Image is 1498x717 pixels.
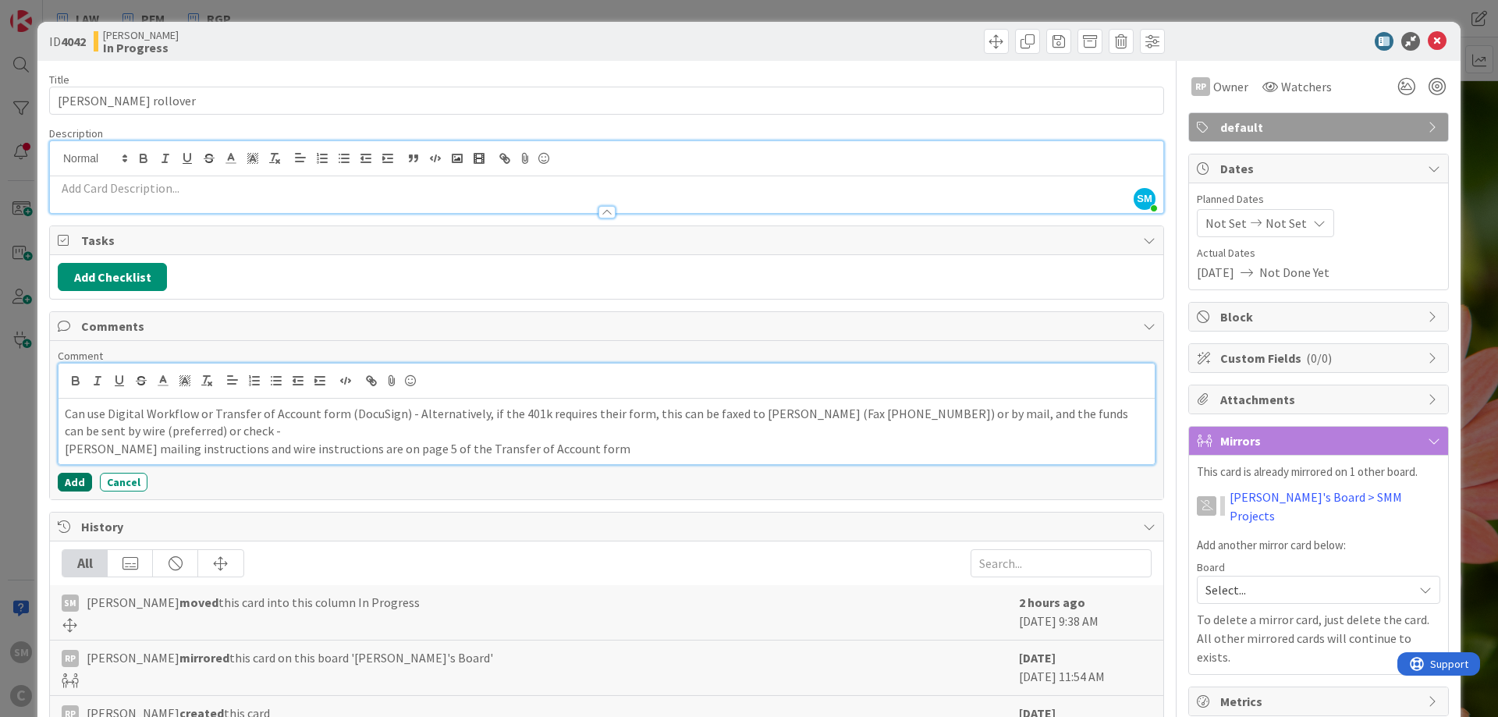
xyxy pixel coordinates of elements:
[1197,463,1440,481] p: This card is already mirrored on 1 other board.
[49,32,86,51] span: ID
[103,29,179,41] span: [PERSON_NAME]
[1220,307,1420,326] span: Block
[1259,263,1329,282] span: Not Done Yet
[87,648,493,667] span: [PERSON_NAME] this card on this board '[PERSON_NAME]'s Board'
[87,593,420,612] span: [PERSON_NAME] this card into this column In Progress
[62,595,79,612] div: SM
[100,473,147,492] button: Cancel
[81,231,1135,250] span: Tasks
[1197,537,1440,555] p: Add another mirror card below:
[49,87,1164,115] input: type card name here...
[1265,214,1307,232] span: Not Set
[1281,77,1332,96] span: Watchers
[1213,77,1248,96] span: Owner
[62,550,108,577] div: All
[1205,214,1247,232] span: Not Set
[1197,610,1440,666] p: To delete a mirror card, just delete the card. All other mirrored cards will continue to exists.
[61,34,86,49] b: 4042
[1197,562,1225,573] span: Board
[65,440,1148,458] p: [PERSON_NAME] mailing instructions and wire instructions are on page 5 of the Transfer of Account...
[1134,188,1155,210] span: SM
[179,595,218,610] b: moved
[1197,263,1234,282] span: [DATE]
[58,263,167,291] button: Add Checklist
[1220,692,1420,711] span: Metrics
[1220,349,1420,367] span: Custom Fields
[58,349,103,363] span: Comment
[1220,431,1420,450] span: Mirrors
[1019,650,1056,666] b: [DATE]
[1191,77,1210,96] div: RP
[1220,159,1420,178] span: Dates
[1306,350,1332,366] span: ( 0/0 )
[1230,488,1440,525] a: [PERSON_NAME]'s Board > SMM Projects
[1019,593,1152,632] div: [DATE] 9:38 AM
[1205,579,1405,601] span: Select...
[1220,390,1420,409] span: Attachments
[1019,595,1085,610] b: 2 hours ago
[1220,118,1420,137] span: default
[81,317,1135,335] span: Comments
[1197,245,1440,261] span: Actual Dates
[81,517,1135,536] span: History
[62,650,79,667] div: RP
[1019,648,1152,687] div: [DATE] 11:54 AM
[33,2,71,21] span: Support
[971,549,1152,577] input: Search...
[1197,191,1440,208] span: Planned Dates
[179,650,229,666] b: mirrored
[65,405,1148,440] p: Can use Digital Workflow or Transfer of Account form (DocuSign) - Alternatively, if the 401k requ...
[58,473,92,492] button: Add
[49,126,103,140] span: Description
[103,41,179,54] b: In Progress
[49,73,69,87] label: Title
